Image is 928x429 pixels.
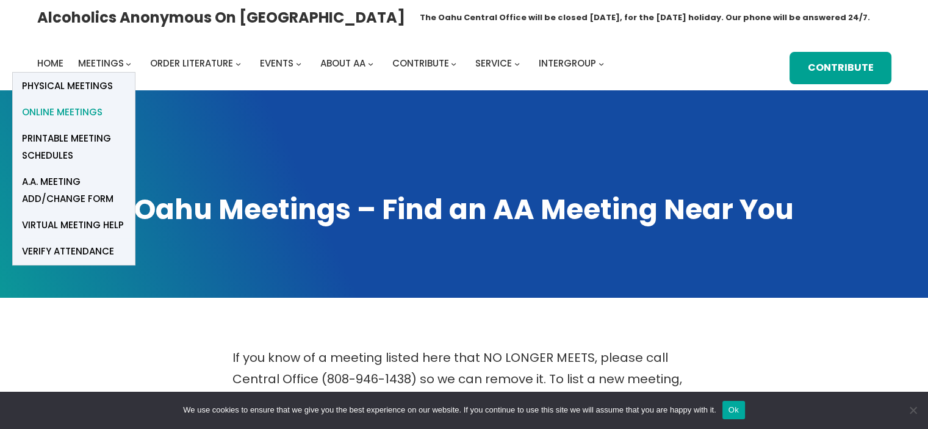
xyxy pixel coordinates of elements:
[232,347,696,411] p: If you know of a meeting listed here that NO LONGER MEETS, please call Central Office (808-946-14...
[236,61,241,67] button: Order Literature submenu
[451,61,456,67] button: Contribute submenu
[539,57,596,70] span: Intergroup
[392,57,449,70] span: Contribute
[13,73,135,99] a: Physical Meetings
[368,61,373,67] button: About AA submenu
[514,61,520,67] button: Service submenu
[320,55,365,72] a: About AA
[183,404,716,416] span: We use cookies to ensure that we give you the best experience on our website. If you continue to ...
[22,78,113,95] span: Physical Meetings
[790,52,891,84] a: Contribute
[420,12,870,24] h1: The Oahu Central Office will be closed [DATE], for the [DATE] holiday. Our phone will be answered...
[37,55,63,72] a: Home
[78,57,124,70] span: Meetings
[22,130,126,164] span: Printable Meeting Schedules
[907,404,919,416] span: No
[320,57,365,70] span: About AA
[475,55,512,72] a: Service
[13,168,135,212] a: A.A. Meeting Add/Change Form
[392,55,449,72] a: Contribute
[475,57,512,70] span: Service
[78,55,124,72] a: Meetings
[37,190,891,228] h1: Oahu Meetings – Find an AA Meeting Near You
[13,238,135,264] a: verify attendance
[13,99,135,125] a: Online Meetings
[722,401,745,419] button: Ok
[37,4,405,31] a: Alcoholics Anonymous on [GEOGRAPHIC_DATA]
[599,61,604,67] button: Intergroup submenu
[260,57,293,70] span: Events
[13,125,135,168] a: Printable Meeting Schedules
[13,212,135,238] a: Virtual Meeting Help
[37,55,608,72] nav: Intergroup
[22,173,126,207] span: A.A. Meeting Add/Change Form
[539,55,596,72] a: Intergroup
[22,104,103,121] span: Online Meetings
[296,61,301,67] button: Events submenu
[260,55,293,72] a: Events
[22,217,124,234] span: Virtual Meeting Help
[22,243,114,260] span: verify attendance
[126,61,131,67] button: Meetings submenu
[150,57,233,70] span: Order Literature
[37,57,63,70] span: Home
